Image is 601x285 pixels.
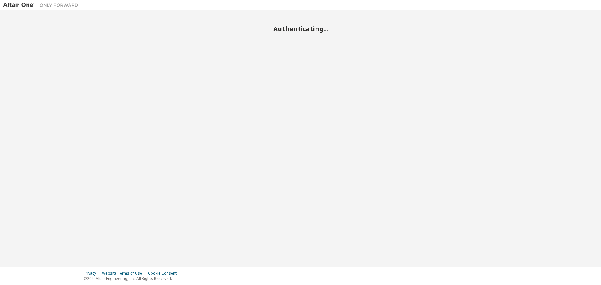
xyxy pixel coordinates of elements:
[84,271,102,276] div: Privacy
[3,2,81,8] img: Altair One
[148,271,180,276] div: Cookie Consent
[102,271,148,276] div: Website Terms of Use
[84,276,180,281] p: © 2025 Altair Engineering, Inc. All Rights Reserved.
[3,25,598,33] h2: Authenticating...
